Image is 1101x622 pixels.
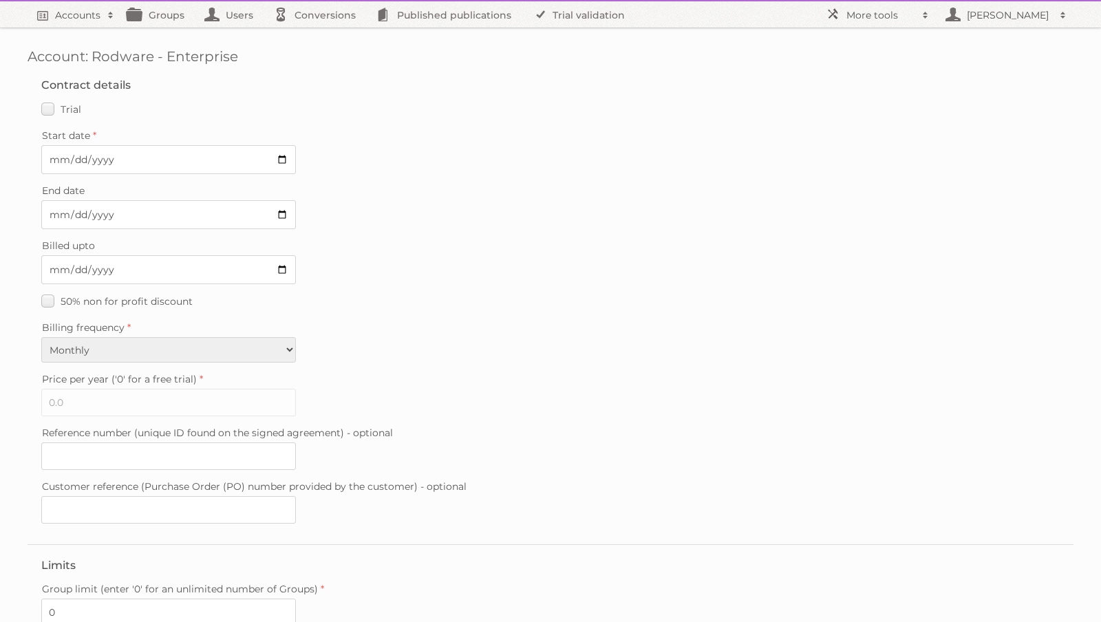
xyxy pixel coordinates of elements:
h1: Account: Rodware - Enterprise [28,48,1073,65]
legend: Limits [41,559,76,572]
h2: [PERSON_NAME] [963,8,1053,22]
a: [PERSON_NAME] [936,1,1073,28]
a: Conversions [267,1,370,28]
span: Customer reference (Purchase Order (PO) number provided by the customer) - optional [42,480,467,493]
span: Group limit (enter '0' for an unlimited number of Groups) [42,583,318,595]
span: Reference number (unique ID found on the signed agreement) - optional [42,427,393,439]
a: Groups [121,1,198,28]
span: Trial [61,103,81,116]
a: Published publications [370,1,525,28]
span: Start date [42,129,90,142]
span: Billed upto [42,239,95,252]
h2: More tools [846,8,915,22]
a: Trial validation [525,1,639,28]
a: More tools [819,1,936,28]
span: Billing frequency [42,321,125,334]
legend: Contract details [41,78,131,92]
h2: Accounts [55,8,100,22]
a: Users [198,1,267,28]
span: Price per year ('0' for a free trial) [42,373,197,385]
span: 50% non for profit discount [61,295,193,308]
span: End date [42,184,85,197]
a: Accounts [28,1,121,28]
